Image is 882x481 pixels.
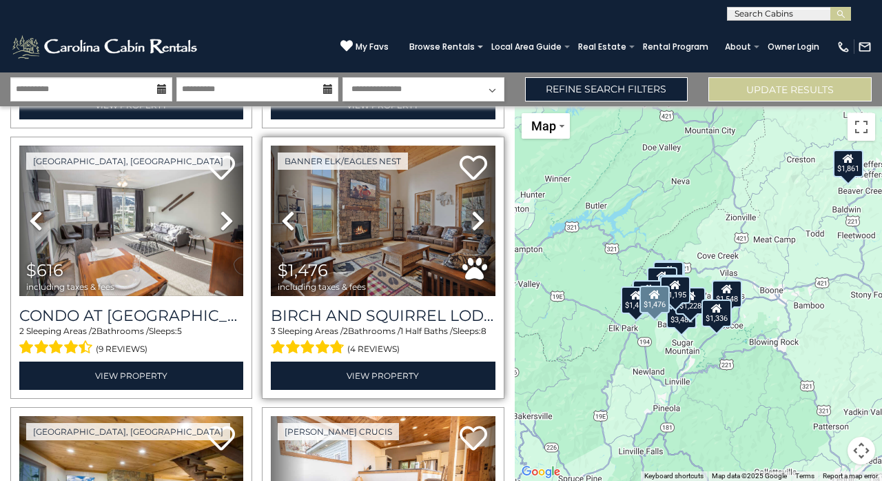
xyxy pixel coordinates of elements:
[347,340,400,358] span: (4 reviews)
[718,37,758,57] a: About
[19,325,243,358] div: Sleeping Areas / Bathrooms / Sleeps:
[622,286,652,314] div: $1,458
[10,33,201,61] img: White-1-2.png
[278,423,399,440] a: [PERSON_NAME] Crucis
[660,276,690,304] div: $1,195
[96,340,147,358] span: (9 reviews)
[522,113,570,139] button: Change map style
[833,149,863,177] div: $1,861
[278,260,328,280] span: $1,476
[271,362,495,390] a: View Property
[19,146,243,296] img: thumbnail_163280808.jpeg
[571,37,633,57] a: Real Estate
[518,463,564,481] img: Google
[795,472,814,480] a: Terms (opens in new tab)
[701,299,732,326] div: $1,336
[708,77,872,101] button: Update Results
[648,266,678,294] div: $3,532
[655,259,679,287] div: $868
[19,306,243,325] h3: Condo at Pinnacle Inn Resort
[675,286,706,314] div: $1,228
[271,325,495,358] div: Sleeping Areas / Bathrooms / Sleeps:
[19,326,24,336] span: 2
[26,423,230,440] a: [GEOGRAPHIC_DATA], [GEOGRAPHIC_DATA]
[837,40,850,54] img: phone-regular-white.png
[19,306,243,325] a: Condo at [GEOGRAPHIC_DATA]
[484,37,568,57] a: Local Area Guide
[26,260,63,280] span: $616
[271,306,495,325] h3: Birch and Squirrel Lodge at Eagles Nest
[400,326,453,336] span: 1 Half Baths /
[356,41,389,53] span: My Favs
[481,326,486,336] span: 8
[712,279,742,307] div: $1,548
[761,37,826,57] a: Owner Login
[340,39,389,54] a: My Favs
[518,463,564,481] a: Open this area in Google Maps (opens a new window)
[278,282,366,291] span: including taxes & fees
[666,300,697,328] div: $3,482
[402,37,482,57] a: Browse Rentals
[712,472,787,480] span: Map data ©2025 Google
[19,362,243,390] a: View Property
[633,279,663,307] div: $2,028
[177,326,182,336] span: 5
[271,306,495,325] a: Birch and Squirrel Lodge at [GEOGRAPHIC_DATA]
[848,113,875,141] button: Toggle fullscreen view
[278,153,408,170] a: Banner Elk/Eagles Nest
[848,437,875,464] button: Map camera controls
[644,471,704,481] button: Keyboard shortcuts
[653,262,684,289] div: $1,584
[92,326,96,336] span: 2
[271,326,276,336] span: 3
[460,154,487,184] a: Add to favorites
[531,119,556,133] span: Map
[343,326,348,336] span: 2
[271,146,495,296] img: thumbnail_164375138.jpeg
[636,37,715,57] a: Rental Program
[26,153,230,170] a: [GEOGRAPHIC_DATA], [GEOGRAPHIC_DATA]
[823,472,878,480] a: Report a map error
[659,275,684,302] div: $617
[639,285,670,313] div: $1,476
[26,282,114,291] span: including taxes & fees
[460,424,487,454] a: Add to favorites
[858,40,872,54] img: mail-regular-white.png
[525,77,688,101] a: Refine Search Filters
